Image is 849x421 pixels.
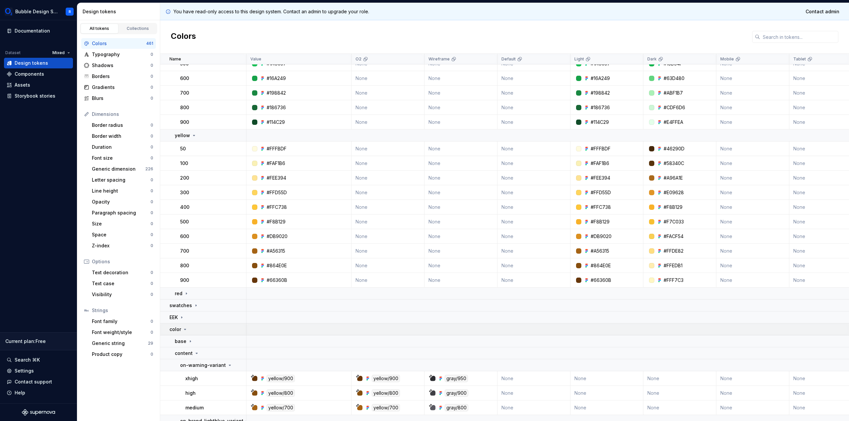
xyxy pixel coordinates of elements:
[4,91,73,101] a: Storybook stories
[352,156,424,171] td: None
[591,160,609,167] div: #FAF1B6
[180,175,189,181] p: 200
[267,204,287,210] div: #FFC738
[643,371,716,386] td: None
[180,104,189,111] p: 800
[352,214,424,229] td: None
[180,160,188,167] p: 100
[716,244,789,258] td: None
[148,341,153,346] div: 29
[92,40,146,47] div: Colors
[15,82,30,88] div: Assets
[352,229,424,244] td: None
[180,90,189,96] p: 700
[180,218,189,225] p: 500
[424,229,497,244] td: None
[81,93,156,104] a: Blurs0
[151,210,153,215] div: 0
[664,160,684,167] div: #58340C
[92,280,151,287] div: Text case
[92,188,151,194] div: Line height
[424,258,497,273] td: None
[146,41,153,46] div: 461
[151,232,153,237] div: 0
[89,153,156,163] a: Font size0
[89,131,156,141] a: Border width0
[424,200,497,214] td: None
[15,8,58,15] div: Bubble Design System
[92,220,151,227] div: Size
[92,242,151,249] div: Z-index
[151,52,153,57] div: 0
[716,200,789,214] td: None
[175,290,182,297] p: red
[15,28,50,34] div: Documentation
[716,400,789,415] td: None
[4,366,73,376] a: Settings
[92,318,151,325] div: Font family
[424,71,497,86] td: None
[92,291,151,298] div: Visibility
[497,171,570,185] td: None
[81,38,156,49] a: Colors461
[372,404,400,411] div: yellow/700
[424,185,497,200] td: None
[372,375,400,382] div: yellow/900
[267,119,285,126] div: #114C29
[92,133,151,139] div: Border width
[424,100,497,115] td: None
[267,90,286,96] div: #198842
[352,141,424,156] td: None
[497,214,570,229] td: None
[501,56,516,62] p: Default
[151,74,153,79] div: 0
[180,233,189,240] p: 600
[716,258,789,273] td: None
[52,50,65,55] span: Mixed
[352,185,424,200] td: None
[169,314,178,321] p: EEK
[151,221,153,226] div: 0
[92,177,151,183] div: Letter spacing
[151,330,153,335] div: 0
[591,104,610,111] div: #186736
[352,200,424,214] td: None
[180,277,189,284] p: 900
[497,229,570,244] td: None
[81,49,156,60] a: Typography0
[352,273,424,288] td: None
[716,71,789,86] td: None
[267,189,287,196] div: #FFD55D
[92,155,151,161] div: Font size
[15,357,40,363] div: Search ⌘K
[352,71,424,86] td: None
[664,75,685,82] div: #63D480
[15,389,25,396] div: Help
[4,69,73,79] a: Components
[92,210,151,216] div: Paragraph spacing
[267,175,286,181] div: #FEE394
[175,350,193,357] p: content
[591,145,611,152] div: #FFFBDF
[81,82,156,93] a: Gradients0
[121,26,155,31] div: Collections
[173,8,369,15] p: You have read-only access to this design system. Contact an admin to upgrade your role.
[49,48,73,57] button: Mixed
[716,100,789,115] td: None
[89,197,156,207] a: Opacity0
[424,273,497,288] td: None
[267,104,286,111] div: #186736
[185,404,204,411] p: medium
[5,8,13,16] img: 1a847f6c-1245-4c66-adf2-ab3a177fc91e.png
[89,164,156,174] a: Generic dimension226
[151,319,153,324] div: 0
[664,145,685,152] div: #46290D
[716,185,789,200] td: None
[497,156,570,171] td: None
[180,75,189,82] p: 600
[89,327,156,338] a: Font weight/style0
[497,185,570,200] td: None
[716,229,789,244] td: None
[4,58,73,68] a: Design tokens
[424,244,497,258] td: None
